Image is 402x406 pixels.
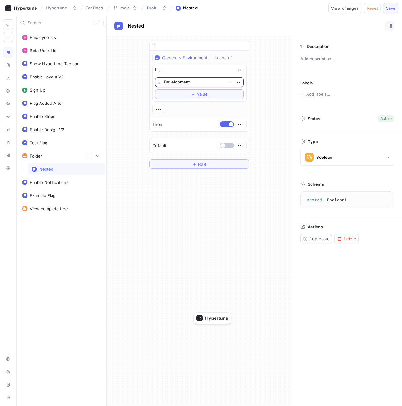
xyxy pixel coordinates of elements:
[307,44,329,49] p: Description
[308,224,323,229] p: Actions
[3,99,13,109] div: Logs
[30,206,68,211] div: View complete tree
[212,53,241,62] button: is one of
[28,20,91,26] input: Search...
[147,5,157,11] div: Draft
[316,155,332,160] div: Boolean
[300,234,332,243] button: Deprecate
[3,60,13,71] div: Schema
[152,43,155,49] p: If
[3,354,13,364] div: Setup
[30,114,56,119] div: Enable Stripe
[155,89,244,99] button: ＋Value
[43,3,80,13] button: Hypertune
[120,5,130,11] div: main
[3,163,13,174] div: Settings
[191,92,195,96] span: ＋
[364,3,381,13] button: Reset
[3,379,13,390] div: Documentation
[331,6,359,10] span: View changes
[46,5,67,11] div: Hypertune
[183,5,198,11] div: Nested
[152,53,210,62] button: Context > Environment
[152,143,166,149] p: Default
[149,159,249,169] button: ＋Rule
[152,121,162,128] p: Then
[300,149,394,166] button: Boolean
[303,194,391,206] textarea: nested: Boolean!
[328,3,361,13] button: View changes
[309,237,329,241] span: Deprecate
[3,47,13,58] div: Logic
[193,162,197,166] span: ＋
[155,67,162,73] div: List
[30,127,64,132] div: Enable Design V2
[3,124,13,135] div: Branches
[3,366,13,377] div: Live chat
[3,111,13,122] div: Diff
[3,137,13,148] div: Pull requests
[30,101,63,106] div: Flag Added After
[30,48,56,53] div: Beta User Ids
[3,86,13,96] div: Preview
[3,150,13,161] div: Analytics
[197,92,208,96] span: Value
[144,3,169,13] button: Draft
[30,88,45,93] div: Sign Up
[298,54,397,64] p: Add description...
[380,116,392,121] div: Active
[30,193,56,198] div: Example Flag
[298,90,332,98] button: Add labels...
[85,6,103,10] span: For Docs
[198,162,207,166] span: Rule
[344,237,356,241] span: Delete
[39,167,53,172] div: Nested
[386,6,395,10] span: Save
[308,182,324,187] p: Schema
[383,3,398,13] button: Save
[3,73,13,83] div: Splits
[30,74,64,79] div: Enable Layout V2
[30,153,42,158] div: Folder
[30,61,79,66] div: Show Hypertune Toolbar
[3,392,13,403] div: Sign out
[162,55,207,61] div: Context > Environment
[300,80,313,85] p: Labels
[334,234,359,243] button: Delete
[110,3,140,13] button: main
[30,180,68,185] div: Enable Notifications
[308,139,318,144] p: Type
[30,140,47,145] div: Test Flag
[30,35,56,40] div: Employee Ids
[367,6,378,10] span: Reset
[306,92,330,96] div: Add labels...
[128,24,144,29] span: Nested
[308,114,320,123] p: Status
[215,55,232,61] div: is one of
